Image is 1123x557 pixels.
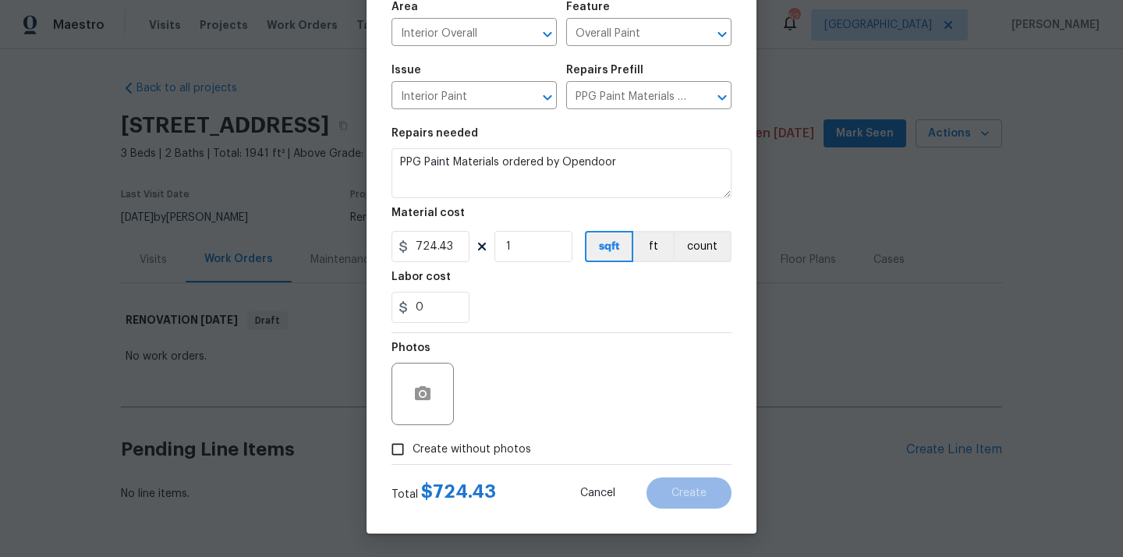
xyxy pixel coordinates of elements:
[391,484,496,502] div: Total
[671,488,707,499] span: Create
[580,488,615,499] span: Cancel
[537,23,558,45] button: Open
[585,231,633,262] button: sqft
[421,482,496,501] span: $ 724.43
[391,342,430,353] h5: Photos
[391,128,478,139] h5: Repairs needed
[633,231,673,262] button: ft
[391,148,732,198] textarea: PPG Paint Materials ordered by Opendoor
[537,87,558,108] button: Open
[566,2,610,12] h5: Feature
[711,87,733,108] button: Open
[711,23,733,45] button: Open
[555,477,640,509] button: Cancel
[391,271,451,282] h5: Labor cost
[413,442,531,458] span: Create without photos
[391,2,418,12] h5: Area
[391,208,465,218] h5: Material cost
[566,65,643,76] h5: Repairs Prefill
[391,65,421,76] h5: Issue
[673,231,732,262] button: count
[647,477,732,509] button: Create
